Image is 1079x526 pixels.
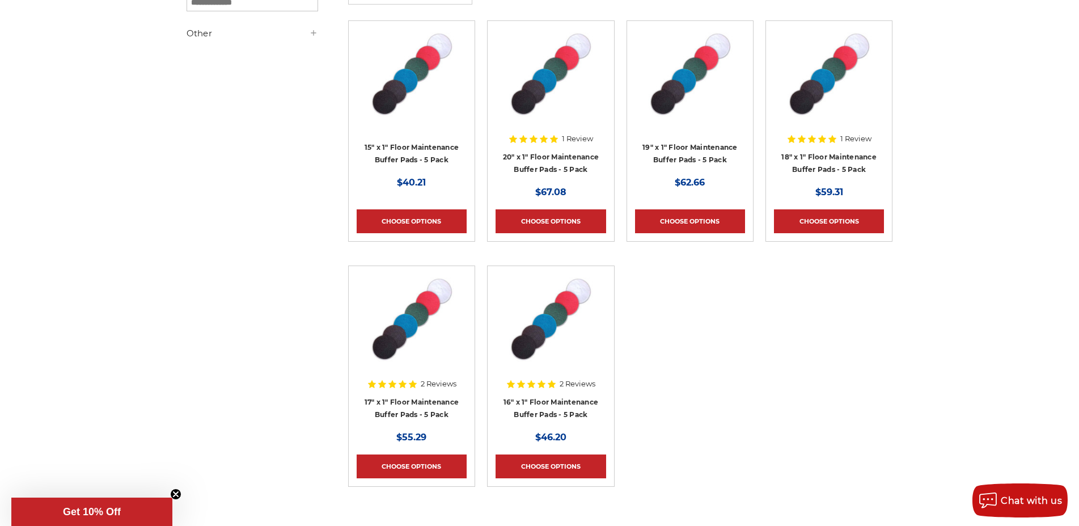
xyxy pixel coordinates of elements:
img: 18" Floor Maintenance Buffer Pads - 5 Pack [784,29,874,120]
a: 20" Floor Maintenance Buffer Pads - 5 Pack [496,29,606,139]
img: 17" Floor Maintenance Buffer Pads - 5 Pack [366,274,457,365]
img: 15" Floor Maintenance Buffer Pads - 5 Pack [366,29,457,120]
button: Close teaser [170,489,181,500]
a: 18" Floor Maintenance Buffer Pads - 5 Pack [774,29,884,139]
img: 20" Floor Maintenance Buffer Pads - 5 Pack [505,29,596,120]
a: 18" x 1" Floor Maintenance Buffer Pads - 5 Pack [781,153,877,174]
h5: Other [187,27,318,40]
button: Chat with us [972,483,1068,517]
a: Choose Options [635,209,745,233]
span: 2 Reviews [421,380,456,388]
div: Get 10% OffClose teaser [11,498,172,526]
a: Choose Options [496,209,606,233]
a: 19" x 1" Floor Maintenance Buffer Pads - 5 Pack [642,143,738,165]
span: 1 Review [562,135,593,142]
a: Choose Options [774,209,884,233]
a: 16" Floor Maintenance Buffer Pads - 5 Pack [496,274,606,384]
img: 19" Floor Maintenance Buffer Pads - 5 Pack [645,29,735,120]
a: 15" Floor Maintenance Buffer Pads - 5 Pack [357,29,467,139]
span: $55.29 [396,432,426,443]
span: 1 Review [840,135,871,142]
a: 17" x 1" Floor Maintenance Buffer Pads - 5 Pack [365,398,459,419]
span: $46.20 [535,432,566,443]
span: $62.66 [675,177,705,188]
a: 16" x 1" Floor Maintenance Buffer Pads - 5 Pack [503,398,599,419]
span: $59.31 [815,187,843,197]
span: Chat with us [1001,495,1062,506]
a: Choose Options [357,209,467,233]
a: 19" Floor Maintenance Buffer Pads - 5 Pack [635,29,745,139]
span: Get 10% Off [63,506,121,517]
a: 20" x 1" Floor Maintenance Buffer Pads - 5 Pack [503,153,599,174]
img: 16" Floor Maintenance Buffer Pads - 5 Pack [505,274,596,365]
span: $67.08 [535,187,566,197]
a: Choose Options [496,455,606,478]
a: Choose Options [357,455,467,478]
a: 17" Floor Maintenance Buffer Pads - 5 Pack [357,274,467,384]
span: 2 Reviews [560,380,595,388]
a: 15" x 1" Floor Maintenance Buffer Pads - 5 Pack [365,143,459,165]
span: $40.21 [397,177,426,188]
